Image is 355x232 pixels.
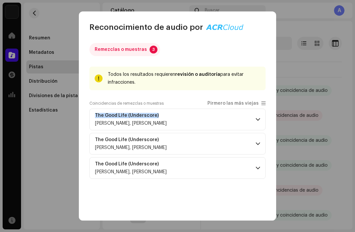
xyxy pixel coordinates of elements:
strong: revisión o auditoría [175,72,220,77]
strong: The Good Life (Underscore) [95,113,159,118]
span: The Good Life (Underscore) [95,137,167,142]
span: Joseph Isaac Archer, George Hollingdrake [95,121,167,126]
div: Todos los resultados requieren para evitar infracciones. [108,71,260,86]
p-accordion-header: The Good Life (Underscore)[PERSON_NAME], [PERSON_NAME] [89,157,266,179]
p-accordion-header: The Good Life (Underscore)[PERSON_NAME], [PERSON_NAME] [89,133,266,155]
span: Joseph Isaac Archer, George Hollingdrake [95,145,167,150]
p-badge: 3 [150,46,157,53]
p-togglebutton: Pirmero las más viejas [207,101,266,106]
span: The Good Life (Underscore) [95,161,167,167]
strong: The Good Life (Underscore) [95,161,159,167]
div: Remezclas o muestras [95,43,147,56]
strong: The Good Life (Underscore) [95,137,159,142]
span: Pirmero las más viejas [207,101,259,106]
p-accordion-header: The Good Life (Underscore)[PERSON_NAME], [PERSON_NAME] [89,109,266,130]
label: Coincidencias de remezclas o muestras [89,101,164,106]
span: Reconocimiento de audio por [89,22,203,32]
span: Joseph Isaac Archer, George Hollingdrake [95,170,167,174]
span: The Good Life (Underscore) [95,113,167,118]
